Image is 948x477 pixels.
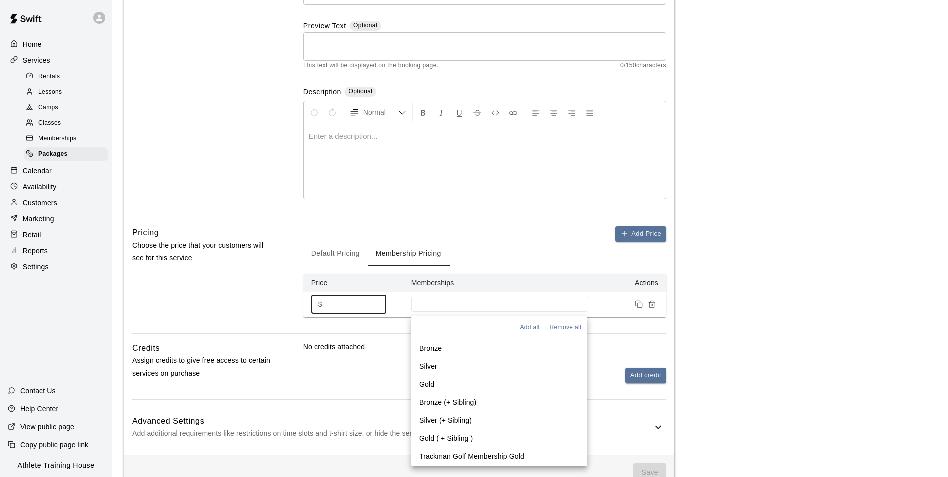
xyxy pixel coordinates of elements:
p: Athlete Training House [18,460,95,471]
h6: Credits [132,342,160,355]
a: Customers [8,195,104,210]
a: Services [8,53,104,68]
button: Right Align [563,103,580,121]
p: Customers [23,198,57,208]
p: Help Center [20,404,58,414]
span: Lessons [38,87,62,97]
button: Remove price [645,298,658,311]
p: Gold [419,379,434,389]
div: Advanced SettingsAdd additional requirements like restrictions on time slots and t-shirt size, or... [132,408,666,447]
p: Bronze (+ Sibling) [419,397,476,407]
span: Classes [38,118,61,128]
button: Undo [306,103,323,121]
p: Home [23,39,42,49]
button: Insert Code [487,103,504,121]
button: Redo [324,103,341,121]
p: Retail [23,230,41,240]
a: Marketing [8,211,104,226]
p: View public page [20,422,74,432]
a: Rentals [24,69,112,84]
button: Left Align [527,103,544,121]
th: Actions [596,274,666,292]
p: $ [318,299,322,310]
div: Lessons [24,85,108,99]
p: Availability [23,182,57,192]
span: Rentals [38,72,60,82]
a: Packages [24,147,112,162]
a: Home [8,37,104,52]
p: Assign credits to give free access to certain services on purchase [132,354,271,379]
p: Trackman Golf Membership Gold [419,451,524,461]
button: Justify Align [581,103,598,121]
span: 0 / 150 characters [620,61,666,71]
button: Add credit [625,368,666,383]
span: Memberships [38,134,76,144]
label: Preview Text [303,21,346,32]
div: Packages [24,147,108,161]
button: Add all [518,320,541,335]
p: Contact Us [20,386,56,396]
label: Description [303,87,341,98]
a: Classes [24,116,112,131]
span: This text will be displayed on the booking page. [303,61,439,71]
p: Add additional requirements like restrictions on time slots and t-shirt size, or hide the service... [132,427,652,440]
p: No credits attached [303,342,666,352]
span: Optional [353,22,377,29]
p: Bronze [419,343,442,353]
a: Reports [8,243,104,258]
p: Silver (+ Sibling) [419,415,472,425]
button: Add Price [615,226,666,242]
button: Format Bold [415,103,432,121]
span: Optional [348,88,372,95]
button: Duplicate price [632,298,645,311]
p: Calendar [23,166,52,176]
a: Camps [24,100,112,116]
h6: Pricing [132,226,159,239]
button: Remove all [548,320,583,335]
p: Services [23,55,50,65]
div: Memberships [24,132,108,146]
th: Price [303,274,403,292]
div: Camps [24,101,108,115]
a: Availability [8,179,104,194]
p: Gold ( + Sibling ) [419,433,473,443]
span: Normal [363,107,398,117]
button: Format Underline [451,103,468,121]
div: Classes [24,116,108,130]
h6: Advanced Settings [132,415,652,428]
a: Lessons [24,84,112,100]
button: Membership Pricing [368,242,449,266]
button: Insert Link [505,103,522,121]
button: Formatting Options [345,103,410,121]
button: Default Pricing [303,242,368,266]
p: Copy public page link [20,440,88,450]
a: Retail [8,227,104,242]
a: Settings [8,259,104,274]
p: Marketing [23,214,54,224]
p: Silver [419,361,437,371]
a: Calendar [8,163,104,178]
p: Settings [23,262,49,272]
p: Reports [23,246,48,256]
div: Rentals [24,70,108,84]
a: Memberships [24,131,112,147]
button: Center Align [545,103,562,121]
th: Memberships [403,274,596,292]
span: Camps [38,103,58,113]
span: Packages [38,149,68,159]
button: Format Strikethrough [469,103,486,121]
button: Format Italics [433,103,450,121]
p: Choose the price that your customers will see for this service [132,239,271,264]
